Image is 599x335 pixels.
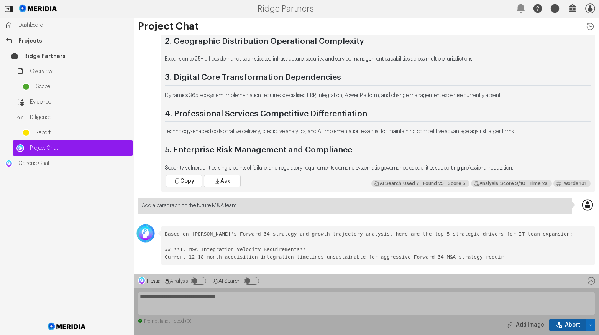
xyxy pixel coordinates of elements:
img: Meridia Logo [46,318,87,335]
p: Expansion to 25+ offices demands sophisticated infrastructure, security, and service management c... [165,55,591,63]
a: Evidence [13,94,133,110]
pre: Based on [PERSON_NAME]'s Forward 34 strategy and growth trajectory analysis, here are the top 5 s... [165,230,591,261]
button: Copy [166,175,202,187]
button: Abort [586,319,595,331]
span: Evidence [30,98,129,106]
a: Report [18,125,133,140]
button: Ask [204,175,241,187]
strong: 2. Geographic Distribution Operational Complexity [165,37,364,45]
img: Hestia [138,277,146,284]
strong: 4. Professional Services Competitive Differentiation [165,110,367,118]
a: Dashboard [1,18,133,33]
span: Generic Chat [18,160,129,167]
p: Security vulnerabilities, single points of failure, and regulatory requirements demand systematic... [165,164,591,172]
svg: Analysis [164,279,170,284]
a: Generic ChatGeneric Chat [1,156,133,171]
h1: Project Chat [138,21,595,31]
svg: AI Search [213,279,218,284]
div: I believe I adhered closely to the questions asked, providing summaries, lists, and analysis base... [471,180,552,187]
div: George [138,226,153,234]
img: Generic Chat [5,160,13,167]
span: Copy [180,177,194,185]
span: Ask [220,177,230,185]
img: Project Chat [16,144,24,152]
button: Add Image [501,319,549,331]
span: AI Search [218,279,241,284]
span: Report [36,129,129,137]
span: Hestia [147,279,161,284]
p: Dynamics 365 ecosystem implementation requires specialised ERP, integration, Power Platform, and ... [165,92,591,100]
a: Scope [18,79,133,94]
span: Scope [36,83,129,91]
strong: 3. Digital Core Transformation Dependencies [165,73,341,81]
span: Abort [565,321,580,329]
p: Add a paragraph on the future M&A team [142,202,568,210]
div: Prompt length good (0) [138,318,595,324]
img: Avatar Icon [139,226,153,240]
a: Diligence [13,110,133,125]
p: Technology-enabled collaborative delivery, predictive analytics, and AI implementation essential ... [165,128,591,136]
div: David Wicks [580,198,595,206]
span: Ridge Partners [24,52,129,60]
span: Project Chat [30,144,129,152]
span: Diligence [30,114,129,121]
span: Overview [30,68,129,75]
strong: 5. Enterprise Risk Management and Compliance [165,146,352,154]
a: Ridge Partners [7,48,133,64]
span: Analysis [170,279,188,284]
a: Project ChatProject Chat [13,140,133,156]
a: Projects [1,33,133,48]
span: Projects [18,37,129,45]
a: Overview [13,64,133,79]
button: Abort [549,319,586,331]
span: Dashboard [18,21,129,29]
